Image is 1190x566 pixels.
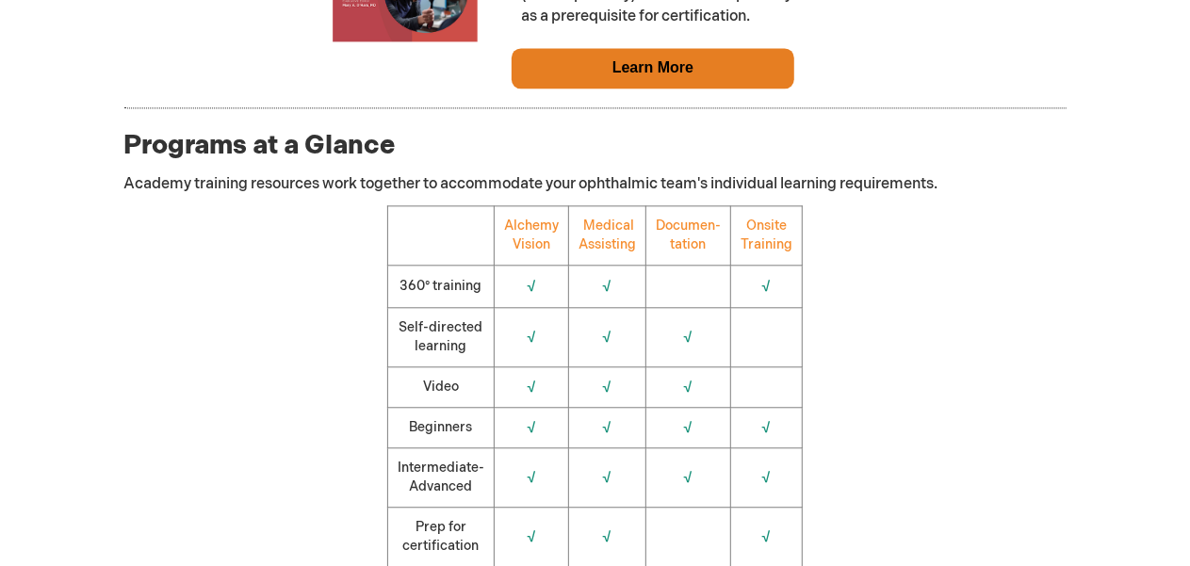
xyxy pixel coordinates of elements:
[124,130,396,161] span: Programs at a Glance
[741,218,792,252] a: Onsite Training
[762,419,772,435] span: √
[603,419,612,435] span: √
[579,218,636,252] a: Medical Assisting
[311,29,499,45] a: Ophthalmic Medical Assisting: An Independent Study Course
[527,329,536,345] span: √
[504,218,559,252] a: Alchemy Vision
[762,278,772,294] span: √
[388,308,495,367] td: Self-directed learning
[527,278,536,294] span: √
[603,329,612,345] span: √
[603,528,612,544] span: √
[603,278,612,294] span: √
[762,469,772,485] span: √
[684,419,693,435] span: √
[603,469,612,485] span: √
[388,408,495,448] td: Beginners
[527,419,536,435] span: √
[603,379,612,395] span: √
[612,59,693,75] a: Learn More
[388,448,495,508] td: Intermediate-Advanced
[527,379,536,395] span: √
[388,367,495,408] td: Video
[684,329,693,345] span: √
[124,175,938,193] span: Academy training resources work together to accommodate your ophthalmic team's individual learnin...
[388,266,495,308] td: 360° training
[527,469,536,485] span: √
[684,469,693,485] span: √
[684,379,693,395] span: √
[762,528,772,544] span: √
[527,528,536,544] span: √
[656,218,721,252] a: Documen-tation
